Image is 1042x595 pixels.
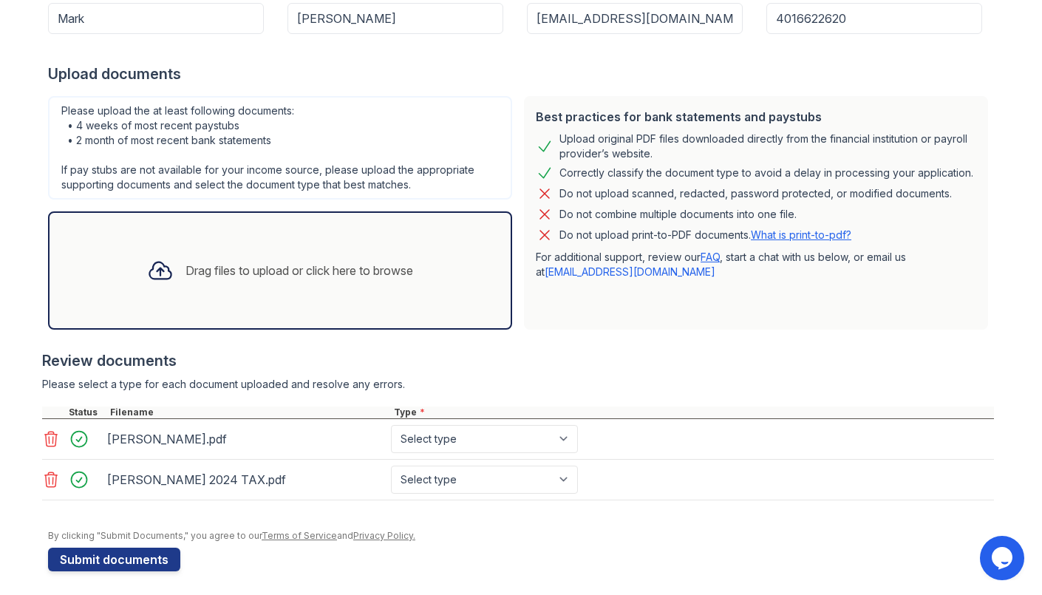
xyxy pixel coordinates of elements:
[559,228,851,242] p: Do not upload print-to-PDF documents.
[559,132,976,161] div: Upload original PDF files downloaded directly from the financial institution or payroll provider’...
[353,530,415,541] a: Privacy Policy.
[107,407,391,418] div: Filename
[701,251,720,263] a: FAQ
[536,250,976,279] p: For additional support, review our , start a chat with us below, or email us at
[42,350,994,371] div: Review documents
[185,262,413,279] div: Drag files to upload or click here to browse
[42,377,994,392] div: Please select a type for each document uploaded and resolve any errors.
[980,536,1027,580] iframe: chat widget
[48,96,512,200] div: Please upload the at least following documents: • 4 weeks of most recent paystubs • 2 month of mo...
[391,407,994,418] div: Type
[545,265,715,278] a: [EMAIL_ADDRESS][DOMAIN_NAME]
[48,548,180,571] button: Submit documents
[559,205,797,223] div: Do not combine multiple documents into one file.
[559,164,973,182] div: Correctly classify the document type to avoid a delay in processing your application.
[107,468,385,492] div: [PERSON_NAME] 2024 TAX.pdf
[48,530,994,542] div: By clicking "Submit Documents," you agree to our and
[559,185,952,203] div: Do not upload scanned, redacted, password protected, or modified documents.
[66,407,107,418] div: Status
[751,228,851,241] a: What is print-to-pdf?
[48,64,994,84] div: Upload documents
[262,530,337,541] a: Terms of Service
[107,427,385,451] div: [PERSON_NAME].pdf
[536,108,976,126] div: Best practices for bank statements and paystubs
